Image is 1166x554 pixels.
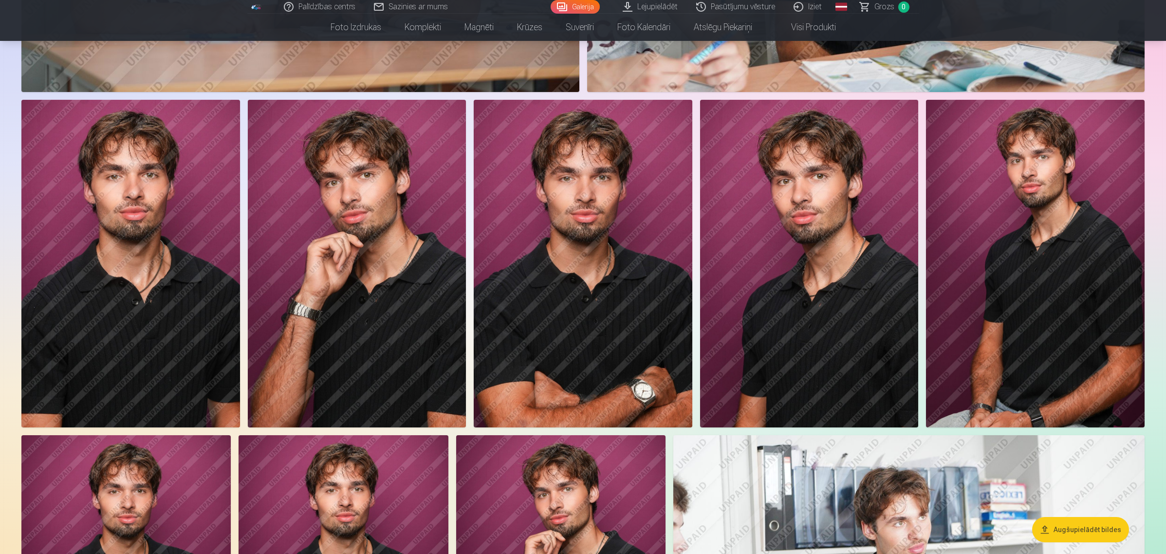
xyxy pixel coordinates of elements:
img: /fa1 [251,4,262,10]
a: Krūzes [505,14,554,41]
span: Grozs [874,1,894,13]
a: Atslēgu piekariņi [682,14,764,41]
a: Komplekti [393,14,453,41]
span: 0 [898,1,909,13]
a: Foto izdrukas [319,14,393,41]
a: Magnēti [453,14,505,41]
a: Visi produkti [764,14,848,41]
button: Augšupielādēt bildes [1032,517,1129,542]
a: Foto kalendāri [606,14,682,41]
a: Suvenīri [554,14,606,41]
